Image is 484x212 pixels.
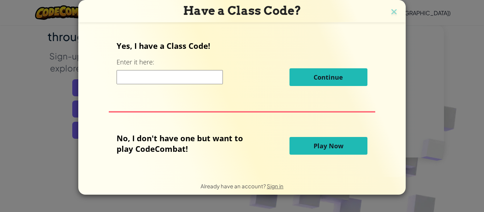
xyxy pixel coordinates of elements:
span: Play Now [314,142,343,150]
a: Sign in [267,183,283,189]
span: Already have an account? [201,183,267,189]
p: No, I don't have one but want to play CodeCombat! [117,133,254,154]
span: Have a Class Code? [183,4,301,18]
button: Continue [289,68,367,86]
label: Enter it here: [117,58,154,67]
span: Continue [314,73,343,81]
img: close icon [389,7,399,18]
p: Yes, I have a Class Code! [117,40,367,51]
button: Play Now [289,137,367,155]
